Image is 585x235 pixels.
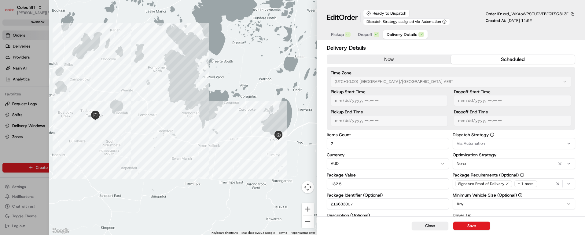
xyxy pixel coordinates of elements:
[339,12,358,22] span: Order
[104,60,111,67] button: Start new chat
[503,11,568,16] span: ord_WKAoWPSCUDVEBFQTSQ8L3E
[458,181,504,186] span: Signature Proof of Delivery
[327,138,449,149] input: Enter items count
[327,55,451,64] button: now
[327,44,575,52] h2: Delivery Details
[412,222,448,230] button: Close
[514,180,537,187] div: + 1 more
[457,141,485,146] span: Via Automation
[327,178,449,189] input: Enter package value
[6,89,11,94] div: 📗
[520,173,524,177] button: Package Requirements (Optional)
[58,88,98,94] span: API Documentation
[327,173,449,177] label: Package Value
[331,90,448,94] label: Pickup Start Time
[16,39,101,46] input: Clear
[331,110,448,114] label: Pickup End Time
[486,18,532,23] p: Created At:
[358,31,373,37] span: Dropoff
[453,138,575,149] button: Via Automation
[327,198,449,209] input: Enter package identifier
[12,88,47,94] span: Knowledge Base
[212,231,238,235] button: Keyboard shortcuts
[453,222,490,230] button: Save
[43,103,74,108] a: Powered byPylon
[241,231,275,234] span: Map data ©2025 Google
[50,227,71,235] img: Google
[454,110,571,114] label: Dropoff End Time
[453,173,575,177] label: Package Requirements (Optional)
[486,11,568,17] p: Order ID:
[327,12,358,22] h1: Edit
[363,10,410,17] div: Ready to Dispatch
[507,18,532,23] span: [DATE] 11:52
[4,86,49,97] a: 📗Knowledge Base
[453,178,575,189] button: Signature Proof of Delivery+ 1 more
[327,193,449,197] label: Package Identifier (Optional)
[327,153,449,157] label: Currency
[331,31,344,37] span: Pickup
[453,133,575,137] label: Dispatch Strategy
[453,153,575,157] label: Optimization Strategy
[490,133,494,137] button: Dispatch Strategy
[278,231,287,234] a: Terms
[50,227,71,235] a: Open this area in Google Maps (opens a new window)
[453,158,575,169] button: None
[453,193,575,197] label: Minimum Vehicle Size (Optional)
[49,86,101,97] a: 💻API Documentation
[454,90,571,94] label: Dropoff Start Time
[6,24,111,34] p: Welcome 👋
[327,133,449,137] label: Items Count
[363,18,450,25] button: Dispatch Strategy assigned via Automation
[451,55,575,64] button: scheduled
[21,58,100,64] div: Start new chat
[6,6,18,18] img: Nash
[291,231,315,234] a: Report a map error
[331,71,571,75] label: Time Zone
[21,64,77,69] div: We're available if you need us!
[302,181,314,193] button: Map camera controls
[327,213,449,217] label: Description (Optional)
[6,58,17,69] img: 1736555255976-a54dd68f-1ca7-489b-9aae-adbdc363a1c4
[457,161,466,166] span: None
[61,103,74,108] span: Pylon
[387,31,417,37] span: Delivery Details
[366,19,441,24] span: Dispatch Strategy assigned via Automation
[453,213,575,217] label: Driver Tip
[302,215,314,228] button: Zoom out
[52,89,57,94] div: 💻
[302,203,314,215] button: Zoom in
[518,193,522,197] button: Minimum Vehicle Size (Optional)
